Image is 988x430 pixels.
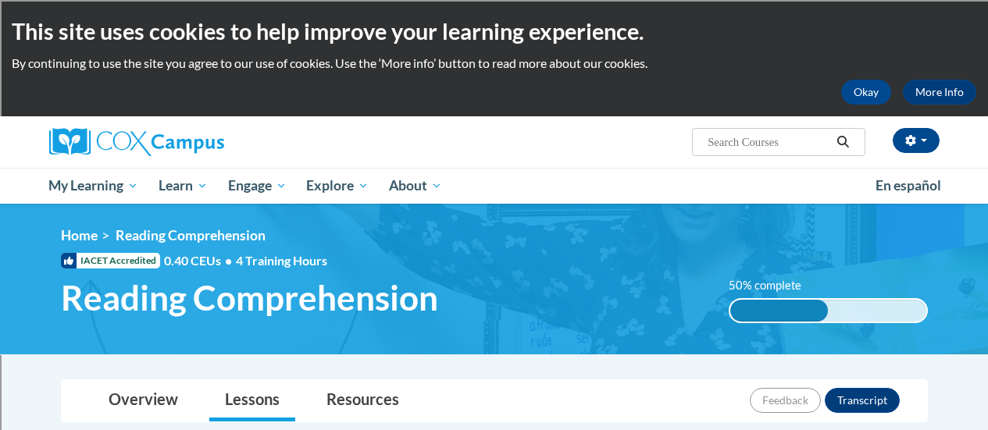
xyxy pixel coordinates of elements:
[893,128,940,153] button: Account Settings
[218,168,297,204] a: Engage
[876,177,941,194] span: En español
[706,133,831,151] input: Search Courses
[49,128,224,156] img: Cox Campus
[236,253,327,268] span: 4 Training Hours
[116,227,266,243] span: Reading Comprehension
[159,176,208,195] span: Learn
[148,168,218,204] a: Learn
[61,277,438,318] span: Reading Comprehension
[37,168,951,204] div: Main menu
[48,176,138,195] span: My Learning
[61,227,98,243] a: Home
[296,168,379,204] a: Explore
[39,168,149,204] a: My Learning
[730,300,829,322] div: 50% complete
[865,169,951,202] a: En español
[225,253,232,268] span: •
[306,176,369,195] span: Explore
[729,277,819,294] label: 50% complete
[228,176,287,195] span: Engage
[49,128,330,156] a: Cox Campus
[831,133,854,151] button: Search
[389,176,442,195] span: About
[164,252,236,269] span: 0.40 CEUs
[379,168,452,204] a: About
[61,253,160,268] span: IACET Accredited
